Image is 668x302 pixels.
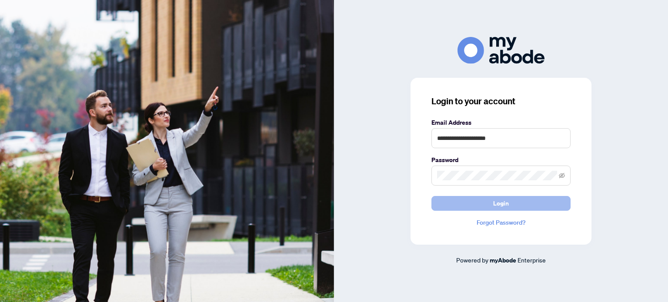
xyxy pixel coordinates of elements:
[559,173,565,179] span: eye-invisible
[458,37,544,63] img: ma-logo
[518,256,546,264] span: Enterprise
[493,196,509,210] span: Login
[490,256,516,265] a: myAbode
[431,218,571,227] a: Forgot Password?
[431,155,571,165] label: Password
[431,118,571,127] label: Email Address
[431,95,571,107] h3: Login to your account
[456,256,488,264] span: Powered by
[431,196,571,211] button: Login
